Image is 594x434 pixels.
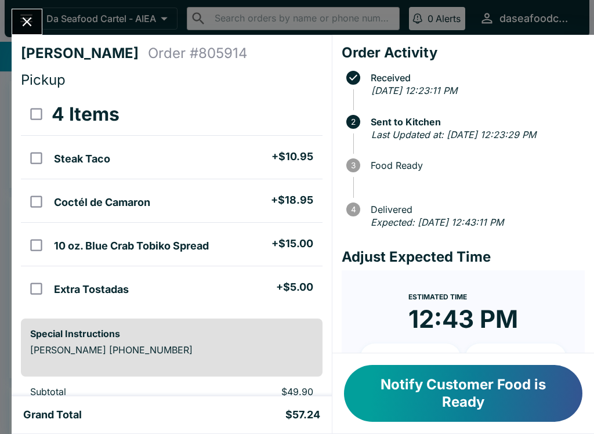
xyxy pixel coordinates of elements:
button: Notify Customer Food is Ready [344,365,582,422]
h6: Special Instructions [30,328,313,339]
h5: Steak Taco [54,152,110,166]
span: Received [365,73,585,83]
span: Delivered [365,204,585,215]
table: orders table [21,93,323,309]
time: 12:43 PM [408,304,518,334]
button: + 20 [465,343,566,372]
h5: Grand Total [23,408,82,422]
h4: Order Activity [342,44,585,62]
span: Food Ready [365,160,585,171]
button: Close [12,9,42,34]
h5: + $5.00 [276,280,313,294]
h3: 4 Items [52,103,119,126]
h5: + $18.95 [271,193,313,207]
p: $49.90 [199,386,313,397]
p: [PERSON_NAME] [PHONE_NUMBER] [30,344,313,356]
h5: Coctél de Camaron [54,196,150,209]
h4: Order # 805914 [148,45,248,62]
em: Last Updated at: [DATE] 12:23:29 PM [371,129,536,140]
span: Estimated Time [408,292,467,301]
em: [DATE] 12:23:11 PM [371,85,457,96]
button: + 10 [360,343,461,372]
h4: [PERSON_NAME] [21,45,148,62]
text: 4 [350,205,356,214]
h5: $57.24 [285,408,320,422]
text: 2 [351,117,356,126]
em: Expected: [DATE] 12:43:11 PM [371,216,504,228]
h5: Extra Tostadas [54,283,129,296]
h5: + $10.95 [271,150,313,164]
p: Subtotal [30,386,180,397]
h5: 10 oz. Blue Crab Tobiko Spread [54,239,209,253]
span: Sent to Kitchen [365,117,585,127]
span: Pickup [21,71,66,88]
h4: Adjust Expected Time [342,248,585,266]
h5: + $15.00 [271,237,313,251]
text: 3 [351,161,356,170]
